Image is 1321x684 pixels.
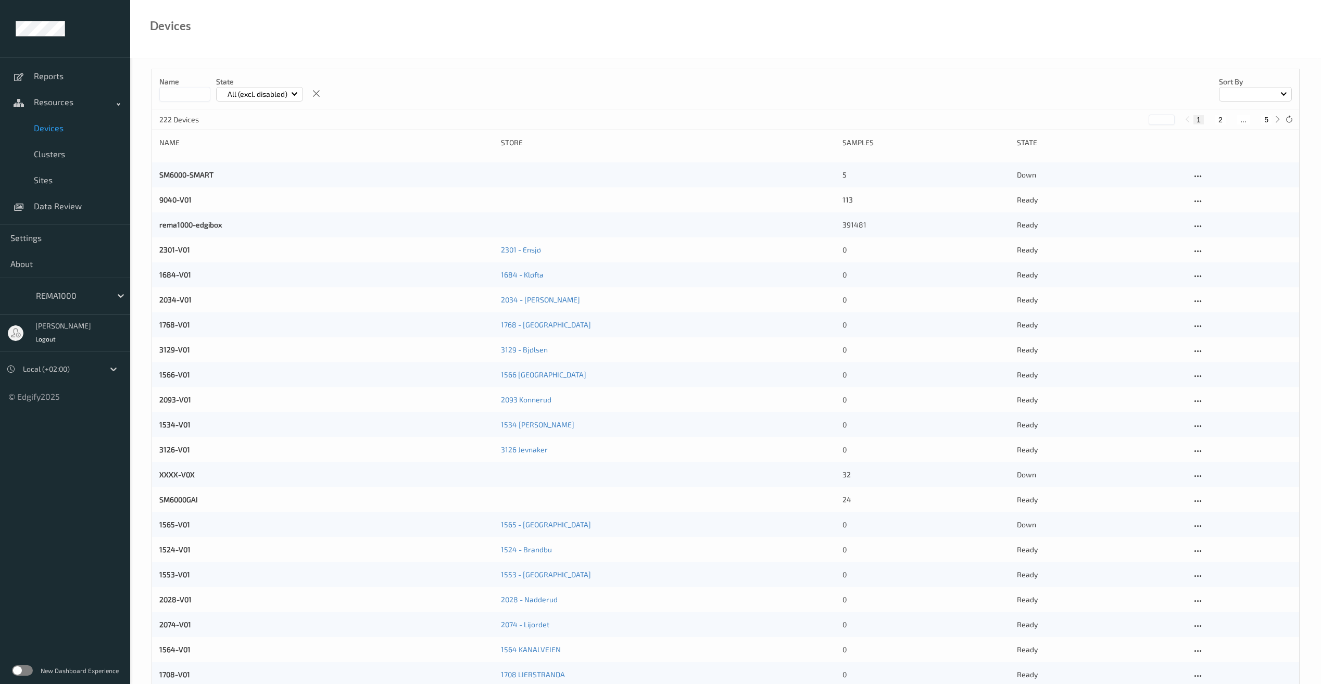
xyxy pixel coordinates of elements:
[159,420,191,429] a: 1534-V01
[842,370,1010,380] div: 0
[1017,569,1184,580] p: ready
[1017,544,1184,555] p: ready
[842,594,1010,605] div: 0
[1215,115,1226,124] button: 2
[159,137,494,148] div: Name
[501,137,835,148] div: Store
[842,470,1010,480] div: 32
[159,345,190,354] a: 3129-V01
[842,445,1010,455] div: 0
[501,395,551,404] a: 2093 Konnerud
[1017,137,1184,148] div: State
[1237,115,1250,124] button: ...
[224,89,291,99] p: All (excl. disabled)
[501,670,565,679] a: 1708 LIERSTRANDA
[1017,395,1184,405] p: ready
[501,570,591,579] a: 1553 - [GEOGRAPHIC_DATA]
[159,270,191,279] a: 1684-V01
[159,570,190,579] a: 1553-V01
[1017,220,1184,230] p: ready
[1017,644,1184,655] p: ready
[1017,320,1184,330] p: ready
[159,445,190,454] a: 3126-V01
[159,395,191,404] a: 2093-V01
[501,545,552,554] a: 1524 - Brandbu
[1261,115,1272,124] button: 5
[1193,115,1204,124] button: 1
[842,195,1010,205] div: 113
[159,77,210,87] p: Name
[501,370,586,379] a: 1566 [GEOGRAPHIC_DATA]
[501,245,541,254] a: 2301 - Ensjø
[159,470,195,479] a: XXXX-V0X
[842,245,1010,255] div: 0
[1017,619,1184,630] p: ready
[1017,270,1184,280] p: ready
[159,115,237,125] p: 222 Devices
[159,545,191,554] a: 1524-V01
[842,544,1010,555] div: 0
[842,345,1010,355] div: 0
[159,670,190,679] a: 1708-V01
[1017,370,1184,380] p: ready
[216,77,303,87] p: State
[1017,594,1184,605] p: ready
[842,295,1010,305] div: 0
[842,569,1010,580] div: 0
[501,295,580,304] a: 2034 - [PERSON_NAME]
[501,445,548,454] a: 3126 Jevnaker
[842,495,1010,505] div: 24
[159,495,198,504] a: SM6000GAI
[1017,170,1184,180] p: down
[1017,345,1184,355] p: ready
[1017,520,1184,530] p: down
[501,320,591,329] a: 1768 - [GEOGRAPHIC_DATA]
[1017,245,1184,255] p: ready
[501,595,558,604] a: 2028 - Nadderud
[1219,77,1292,87] p: Sort by
[159,595,192,604] a: 2028-V01
[842,669,1010,680] div: 0
[159,245,190,254] a: 2301-V01
[842,420,1010,430] div: 0
[159,320,190,329] a: 1768-V01
[501,270,544,279] a: 1684 - Kløfta
[1017,495,1184,505] p: ready
[842,270,1010,280] div: 0
[501,520,591,529] a: 1565 - [GEOGRAPHIC_DATA]
[1017,420,1184,430] p: ready
[842,137,1010,148] div: Samples
[159,195,192,204] a: 9040-V01
[842,520,1010,530] div: 0
[159,295,192,304] a: 2034-V01
[842,220,1010,230] div: 391481
[1017,470,1184,480] p: down
[1017,295,1184,305] p: ready
[842,644,1010,655] div: 0
[842,395,1010,405] div: 0
[501,645,561,654] a: 1564 KANALVEIEN
[842,320,1010,330] div: 0
[159,220,222,229] a: rema1000-edgibox
[1017,669,1184,680] p: ready
[1017,445,1184,455] p: ready
[150,21,191,31] div: Devices
[842,619,1010,630] div: 0
[159,520,190,529] a: 1565-V01
[501,420,574,429] a: 1534 [PERSON_NAME]
[501,620,549,629] a: 2074 - Lijordet
[159,620,191,629] a: 2074-V01
[842,170,1010,180] div: 5
[159,170,213,179] a: SM6000-SMART
[1017,195,1184,205] p: ready
[159,370,190,379] a: 1566-V01
[159,645,191,654] a: 1564-V01
[501,345,548,354] a: 3129 - Bjølsen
